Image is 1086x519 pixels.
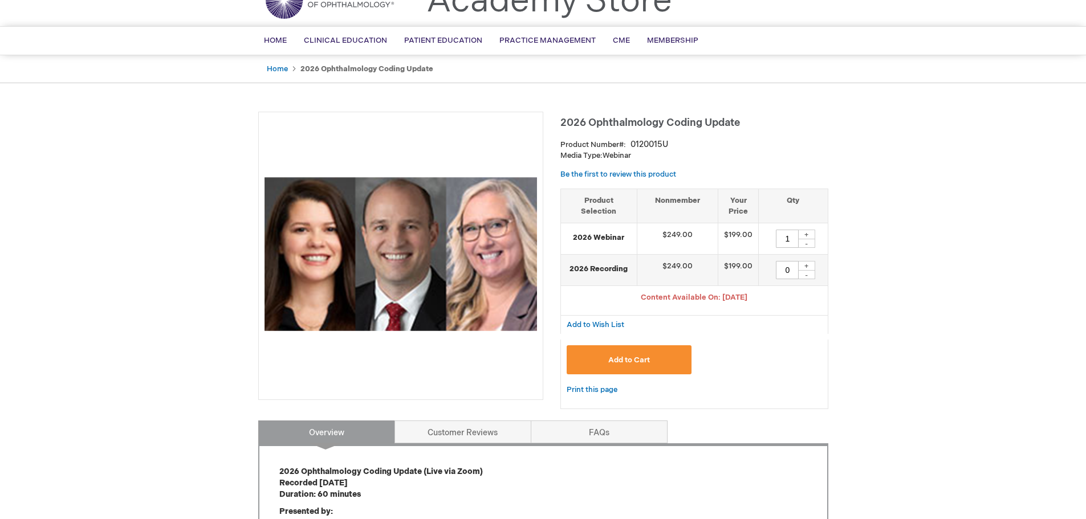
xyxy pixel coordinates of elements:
a: Overview [258,420,395,443]
span: Content Available On: [DATE] [641,293,747,302]
input: Qty [776,230,799,248]
button: Add to Cart [567,345,692,374]
a: Print this page [567,383,617,397]
span: Home [264,36,287,45]
div: - [798,270,815,279]
a: Home [267,64,288,73]
th: Qty [759,189,828,223]
div: + [798,230,815,239]
span: 2026 Ophthalmology Coding Update [560,117,740,129]
strong: 2026 Recording [567,264,631,275]
span: Practice Management [499,36,596,45]
span: Clinical Education [304,36,387,45]
th: Product Selection [561,189,637,223]
input: Qty [776,261,799,279]
td: $249.00 [637,255,718,286]
td: $199.00 [718,223,759,255]
strong: Product Number [560,140,626,149]
span: Add to Cart [608,355,650,365]
a: Be the first to review this product [560,170,676,179]
div: + [798,261,815,271]
strong: 2026 Ophthalmology Coding Update [300,64,433,73]
a: FAQs [531,420,668,443]
strong: 2026 Ophthalmology Coding Update (Live via Zoom) Recorded [DATE] Duration: 60 minutes [279,467,483,499]
td: $199.00 [718,255,759,286]
strong: Media Type: [560,151,603,160]
img: 2026 Ophthalmology Coding Update [265,118,537,390]
strong: Presented by: [279,506,333,516]
td: $249.00 [637,223,718,255]
p: Webinar [560,150,828,161]
span: Membership [647,36,698,45]
span: CME [613,36,630,45]
th: Nonmember [637,189,718,223]
a: Customer Reviews [394,420,531,443]
strong: 2026 Webinar [567,232,631,243]
div: 0120015U [631,139,668,150]
th: Your Price [718,189,759,223]
div: - [798,239,815,248]
span: Patient Education [404,36,482,45]
a: Add to Wish List [567,320,624,329]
